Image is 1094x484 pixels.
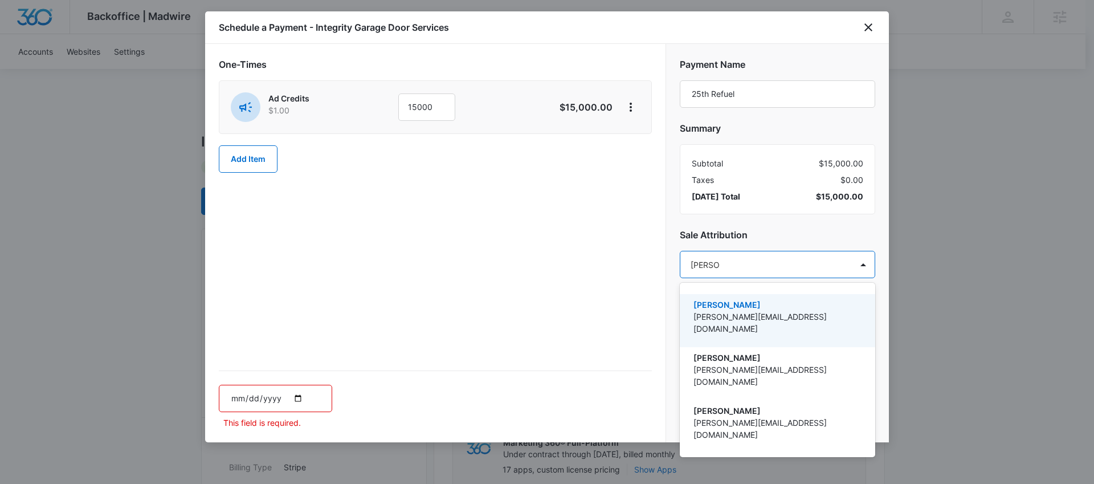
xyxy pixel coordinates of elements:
[693,352,859,364] p: [PERSON_NAME]
[693,417,859,441] p: [PERSON_NAME][EMAIL_ADDRESS][DOMAIN_NAME]
[693,405,859,417] p: [PERSON_NAME]
[693,311,859,335] p: [PERSON_NAME][EMAIL_ADDRESS][DOMAIN_NAME]
[693,299,859,311] p: [PERSON_NAME]
[693,364,859,388] p: [PERSON_NAME][EMAIL_ADDRESS][DOMAIN_NAME]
